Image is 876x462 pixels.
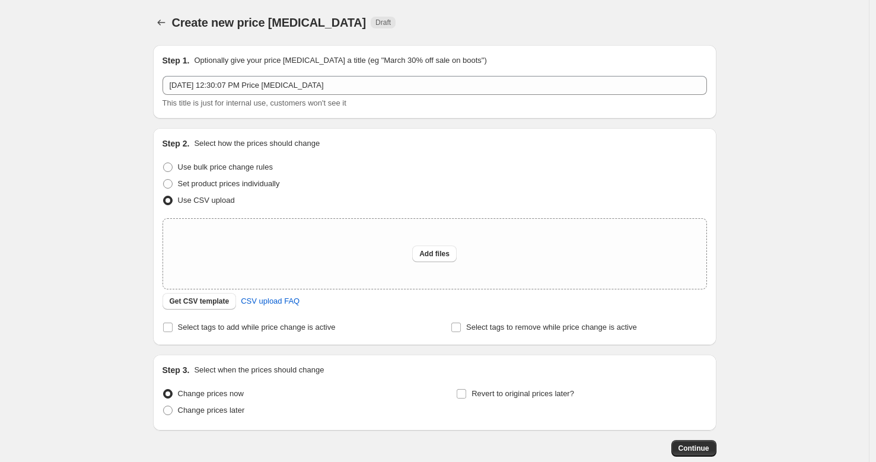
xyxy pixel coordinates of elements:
[178,163,273,171] span: Use bulk price change rules
[178,179,280,188] span: Set product prices individually
[419,249,450,259] span: Add files
[163,364,190,376] h2: Step 3.
[678,444,709,453] span: Continue
[153,14,170,31] button: Price change jobs
[375,18,391,27] span: Draft
[194,55,486,66] p: Optionally give your price [MEDICAL_DATA] a title (eg "March 30% off sale on boots")
[412,246,457,262] button: Add files
[194,138,320,149] p: Select how the prices should change
[170,297,230,306] span: Get CSV template
[163,98,346,107] span: This title is just for internal use, customers won't see it
[178,323,336,332] span: Select tags to add while price change is active
[163,55,190,66] h2: Step 1.
[671,440,716,457] button: Continue
[234,292,307,311] a: CSV upload FAQ
[472,389,574,398] span: Revert to original prices later?
[178,406,245,415] span: Change prices later
[194,364,324,376] p: Select when the prices should change
[163,138,190,149] h2: Step 2.
[163,293,237,310] button: Get CSV template
[178,196,235,205] span: Use CSV upload
[163,76,707,95] input: 30% off holiday sale
[466,323,637,332] span: Select tags to remove while price change is active
[178,389,244,398] span: Change prices now
[172,16,367,29] span: Create new price [MEDICAL_DATA]
[241,295,300,307] span: CSV upload FAQ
